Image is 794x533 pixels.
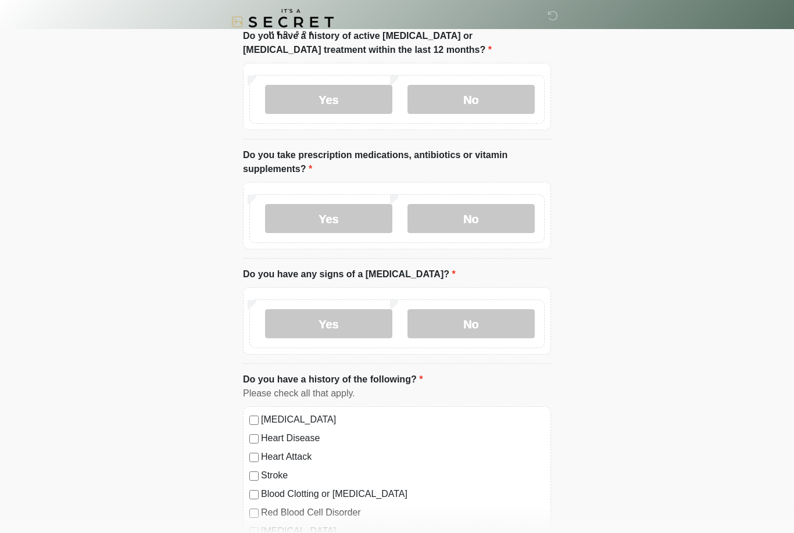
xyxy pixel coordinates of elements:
[249,416,259,425] input: [MEDICAL_DATA]
[249,509,259,518] input: Red Blood Cell Disorder
[261,506,545,520] label: Red Blood Cell Disorder
[407,85,535,114] label: No
[243,267,456,281] label: Do you have any signs of a [MEDICAL_DATA]?
[261,468,545,482] label: Stroke
[243,387,551,400] div: Please check all that apply.
[261,413,545,427] label: [MEDICAL_DATA]
[261,450,545,464] label: Heart Attack
[265,204,392,233] label: Yes
[243,373,423,387] label: Do you have a history of the following?
[249,490,259,499] input: Blood Clotting or [MEDICAL_DATA]
[231,9,334,35] img: It's A Secret Med Spa Logo
[407,204,535,233] label: No
[265,85,392,114] label: Yes
[261,487,545,501] label: Blood Clotting or [MEDICAL_DATA]
[265,309,392,338] label: Yes
[249,453,259,462] input: Heart Attack
[243,148,551,176] label: Do you take prescription medications, antibiotics or vitamin supplements?
[249,471,259,481] input: Stroke
[407,309,535,338] label: No
[249,434,259,443] input: Heart Disease
[261,431,545,445] label: Heart Disease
